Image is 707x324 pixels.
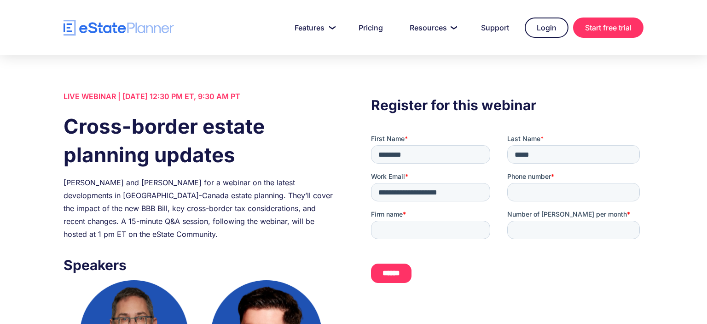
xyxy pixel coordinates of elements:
[470,18,520,37] a: Support
[64,90,336,103] div: LIVE WEBINAR | [DATE] 12:30 PM ET, 9:30 AM PT
[64,176,336,241] div: [PERSON_NAME] and [PERSON_NAME] for a webinar on the latest developments in [GEOGRAPHIC_DATA]-Can...
[64,112,336,169] h1: Cross-border estate planning updates
[371,94,643,116] h3: Register for this webinar
[399,18,465,37] a: Resources
[284,18,343,37] a: Features
[573,18,643,38] a: Start free trial
[371,134,643,291] iframe: Form 0
[525,18,568,38] a: Login
[64,254,336,276] h3: Speakers
[348,18,394,37] a: Pricing
[64,20,174,36] a: home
